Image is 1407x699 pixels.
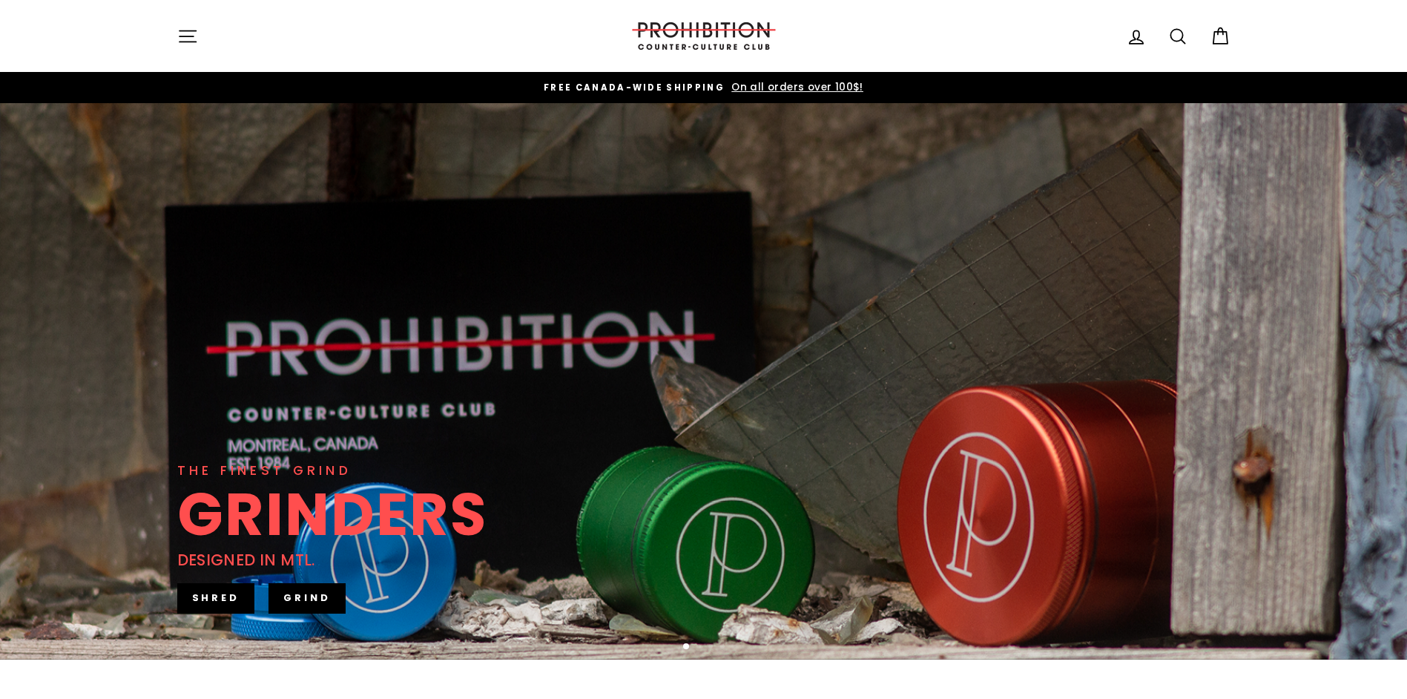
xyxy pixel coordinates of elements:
[177,583,255,613] a: SHRED
[268,583,346,613] a: GRIND
[728,80,863,94] span: On all orders over 100$!
[696,644,704,652] button: 2
[720,644,728,652] button: 4
[708,644,716,652] button: 3
[544,82,725,93] span: FREE CANADA-WIDE SHIPPING
[177,548,315,572] div: DESIGNED IN MTL.
[177,460,352,481] div: THE FINEST GRIND
[181,79,1227,96] a: FREE CANADA-WIDE SHIPPING On all orders over 100$!
[683,643,691,651] button: 1
[177,485,487,544] div: GRINDERS
[630,22,778,50] img: PROHIBITION COUNTER-CULTURE CLUB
